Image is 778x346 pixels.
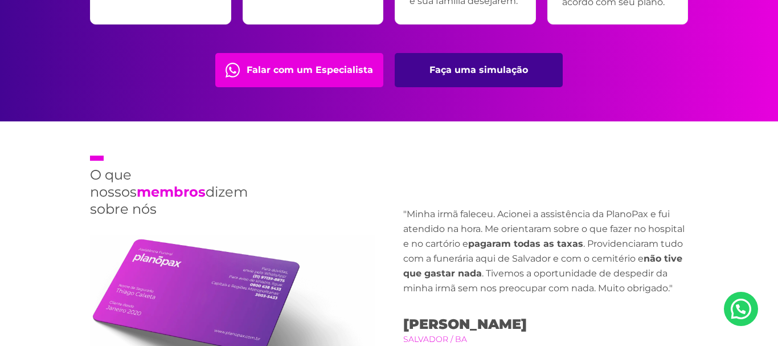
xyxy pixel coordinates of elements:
span: [PERSON_NAME] [403,316,688,333]
p: "Minha irmã faleceu. Acionei a assistência da PlanoPax e fui atendido na hora. Me orientaram sobr... [403,207,688,296]
a: Faça uma simulação [395,53,563,87]
h2: O que nossos dizem sobre nós [90,156,241,218]
img: fale com consultor [226,63,240,78]
strong: membros [137,184,206,200]
small: Salvador / BA [403,333,688,345]
a: Falar com um Especialista [215,53,383,87]
a: Nosso Whatsapp [724,292,758,326]
strong: pagaram todas as taxas [468,238,583,249]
